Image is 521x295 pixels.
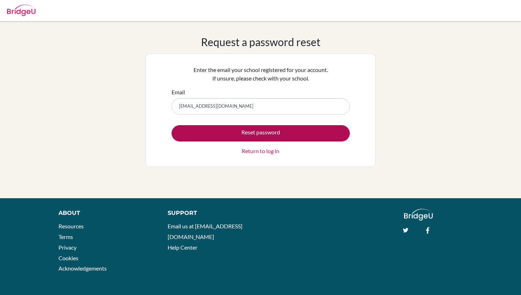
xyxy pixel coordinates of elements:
[58,265,107,272] a: Acknowledgements
[58,209,152,217] div: About
[242,147,279,155] a: Return to log in
[58,223,84,229] a: Resources
[404,209,433,221] img: logo_white@2x-f4f0deed5e89b7ecb1c2cc34c3e3d731f90f0f143d5ea2071677605dd97b5244.png
[168,244,197,251] a: Help Center
[168,209,253,217] div: Support
[168,223,242,240] a: Email us at [EMAIL_ADDRESS][DOMAIN_NAME]
[172,66,350,83] p: Enter the email your school registered for your account. If unsure, please check with your school.
[7,5,35,16] img: Bridge-U
[58,244,77,251] a: Privacy
[201,35,320,48] h1: Request a password reset
[172,125,350,141] button: Reset password
[58,255,78,261] a: Cookies
[58,233,73,240] a: Terms
[172,88,185,96] label: Email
